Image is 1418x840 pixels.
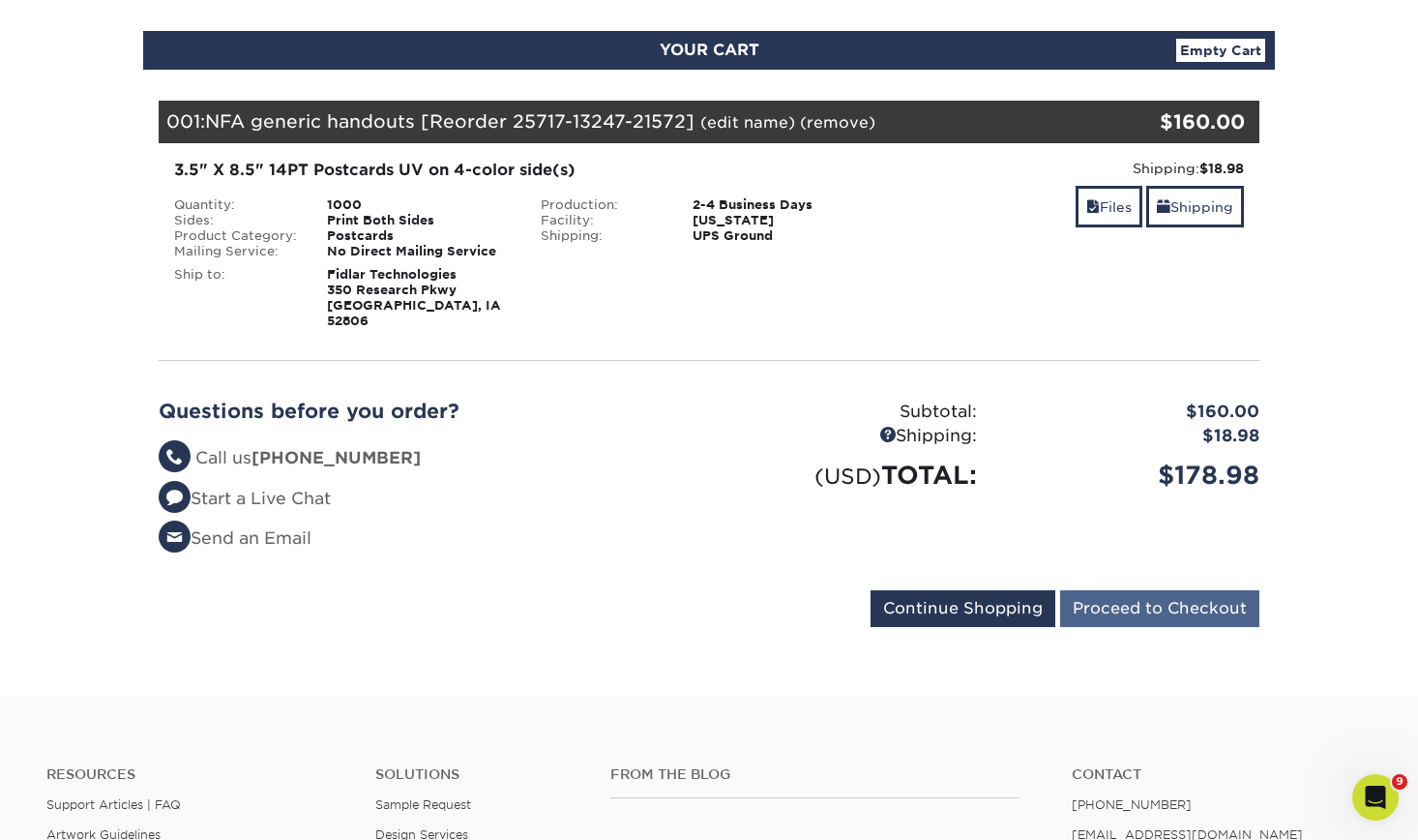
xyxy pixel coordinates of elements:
[1176,39,1265,62] a: Empty Cart
[159,400,694,423] h2: Questions before you order?
[610,766,1019,783] h4: From the Blog
[709,457,991,494] div: TOTAL:
[709,400,991,425] div: Subtotal:
[1072,797,1192,812] a: [PHONE_NUMBER]
[526,213,679,228] div: Facility:
[700,113,795,132] a: (edit name)
[1076,107,1245,136] div: $160.00
[991,400,1274,425] div: $160.00
[312,197,526,213] div: 1000
[1076,186,1142,227] a: Files
[871,590,1055,627] input: Continue Shopping
[906,159,1244,178] div: Shipping:
[1060,590,1259,627] input: Proceed to Checkout
[660,41,759,59] span: YOUR CART
[159,446,694,471] li: Call us
[526,228,679,244] div: Shipping:
[991,457,1274,494] div: $178.98
[991,424,1274,449] div: $18.98
[814,464,881,489] small: (USD)
[375,766,581,783] h4: Solutions
[678,213,892,228] div: [US_STATE]
[160,197,312,213] div: Quantity:
[1157,199,1170,215] span: shipping
[5,781,164,833] iframe: Google Customer Reviews
[800,113,875,132] a: (remove)
[1146,186,1244,227] a: Shipping
[375,797,471,812] a: Sample Request
[678,228,892,244] div: UPS Ground
[526,197,679,213] div: Production:
[160,267,312,329] div: Ship to:
[46,766,346,783] h4: Resources
[709,424,991,449] div: Shipping:
[312,213,526,228] div: Print Both Sides
[174,159,877,182] div: 3.5" X 8.5" 14PT Postcards UV on 4-color side(s)
[160,244,312,259] div: Mailing Service:
[159,101,1076,143] div: 001:
[1072,766,1372,783] a: Contact
[251,448,421,467] strong: [PHONE_NUMBER]
[205,110,694,132] span: NFA generic handouts [Reorder 25717-13247-21572]
[1392,774,1407,790] span: 9
[1352,774,1399,821] iframe: Intercom live chat
[678,197,892,213] div: 2-4 Business Days
[160,213,312,228] div: Sides:
[1199,161,1244,176] strong: $18.98
[159,528,311,548] a: Send an Email
[327,267,501,328] strong: Fidlar Technologies 350 Research Pkwy [GEOGRAPHIC_DATA], IA 52806
[312,228,526,244] div: Postcards
[1086,199,1100,215] span: files
[312,244,526,259] div: No Direct Mailing Service
[159,489,331,508] a: Start a Live Chat
[160,228,312,244] div: Product Category:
